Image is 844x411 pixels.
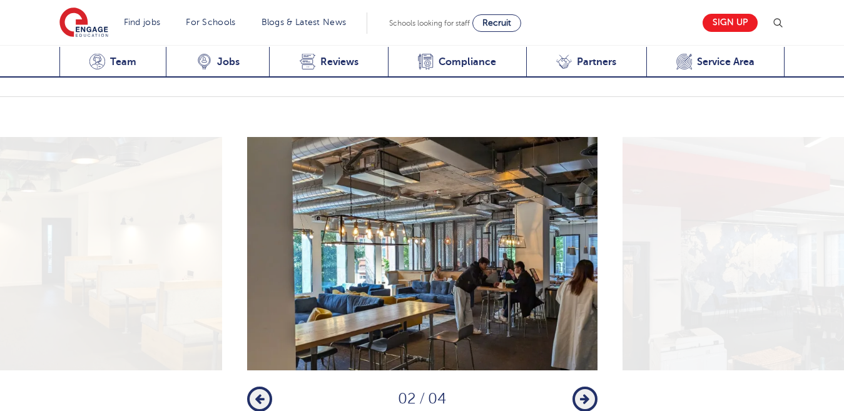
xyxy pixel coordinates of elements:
a: Blogs & Latest News [262,18,347,27]
span: Recruit [482,18,511,28]
span: Reviews [320,56,358,68]
a: Reviews [269,47,388,78]
a: Recruit [472,14,521,32]
span: 04 [428,390,446,407]
span: / [416,390,428,407]
span: Service Area [697,56,755,68]
img: Engage Education [59,8,108,39]
a: Compliance [388,47,526,78]
span: Compliance [439,56,496,68]
a: Find jobs [124,18,161,27]
span: Partners [577,56,616,68]
a: Sign up [703,14,758,32]
span: Jobs [217,56,240,68]
span: Schools looking for staff [389,19,470,28]
a: Team [59,47,166,78]
a: Service Area [646,47,785,78]
a: Partners [526,47,646,78]
a: For Schools [186,18,235,27]
span: 02 [398,390,416,407]
a: Jobs [166,47,269,78]
span: Team [110,56,136,68]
